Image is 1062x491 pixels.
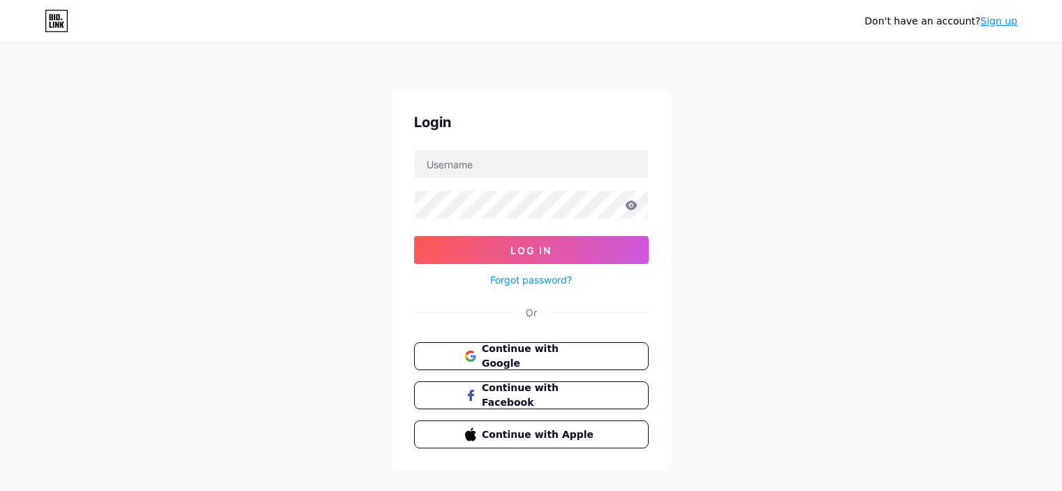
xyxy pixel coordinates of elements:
[482,342,597,371] span: Continue with Google
[414,342,649,370] button: Continue with Google
[980,15,1017,27] a: Sign up
[414,420,649,448] button: Continue with Apple
[482,427,597,442] span: Continue with Apple
[414,236,649,264] button: Log In
[864,14,1017,29] div: Don't have an account?
[510,244,552,256] span: Log In
[414,112,649,133] div: Login
[414,381,649,409] button: Continue with Facebook
[490,272,572,287] a: Forgot password?
[526,305,537,320] div: Or
[415,150,648,178] input: Username
[482,381,597,410] span: Continue with Facebook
